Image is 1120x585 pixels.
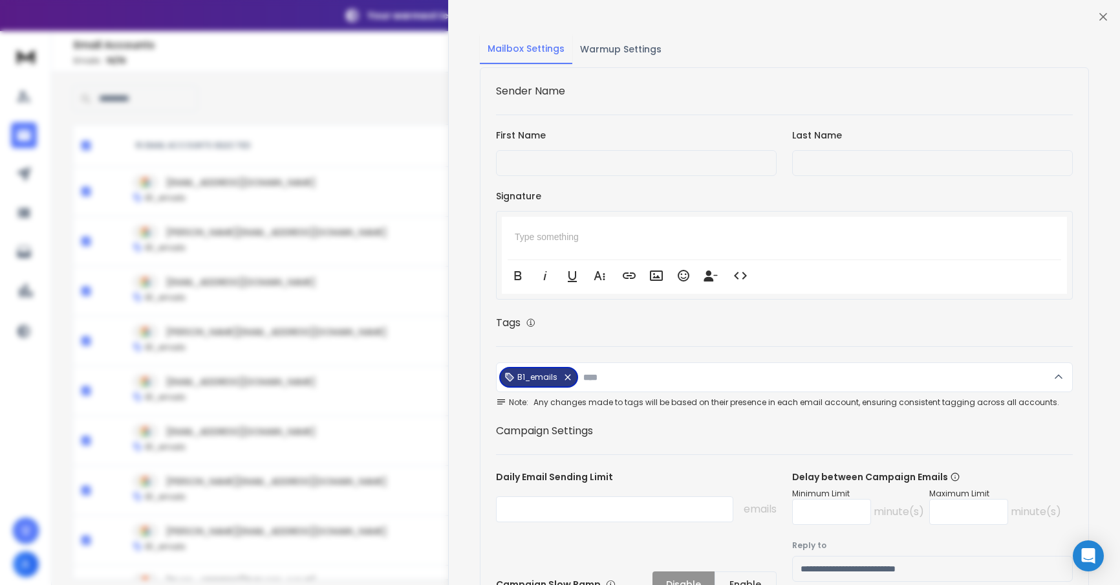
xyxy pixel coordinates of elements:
[617,263,641,289] button: Insert Link (⌘K)
[496,83,1073,99] h1: Sender Name
[506,263,530,289] button: Bold (⌘B)
[929,489,1061,499] p: Maximum Limit
[587,263,612,289] button: More Text
[644,263,669,289] button: Insert Image (⌘P)
[496,397,1073,408] div: Any changes made to tags will be based on their presence in each email account, ensuring consiste...
[1073,540,1104,571] div: Open Intercom Messenger
[496,192,1073,201] label: Signature
[517,372,557,382] p: B1_emails
[874,504,924,520] p: minute(s)
[671,263,696,289] button: Emoticons
[496,397,528,408] span: Note:
[496,131,777,140] label: First Name
[533,263,557,289] button: Italic (⌘I)
[792,540,1073,551] label: Reply to
[728,263,753,289] button: Code View
[480,34,572,64] button: Mailbox Settings
[496,315,521,331] h1: Tags
[792,489,924,499] p: Minimum Limit
[1011,504,1061,520] p: minute(s)
[744,502,777,517] p: emails
[496,470,777,489] p: Daily Email Sending Limit
[792,470,1061,483] p: Delay between Campaign Emails
[496,423,1073,439] h1: Campaign Settings
[792,131,1073,140] label: Last Name
[572,35,669,63] button: Warmup Settings
[560,263,585,289] button: Underline (⌘U)
[698,263,723,289] button: Insert Unsubscribe Link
